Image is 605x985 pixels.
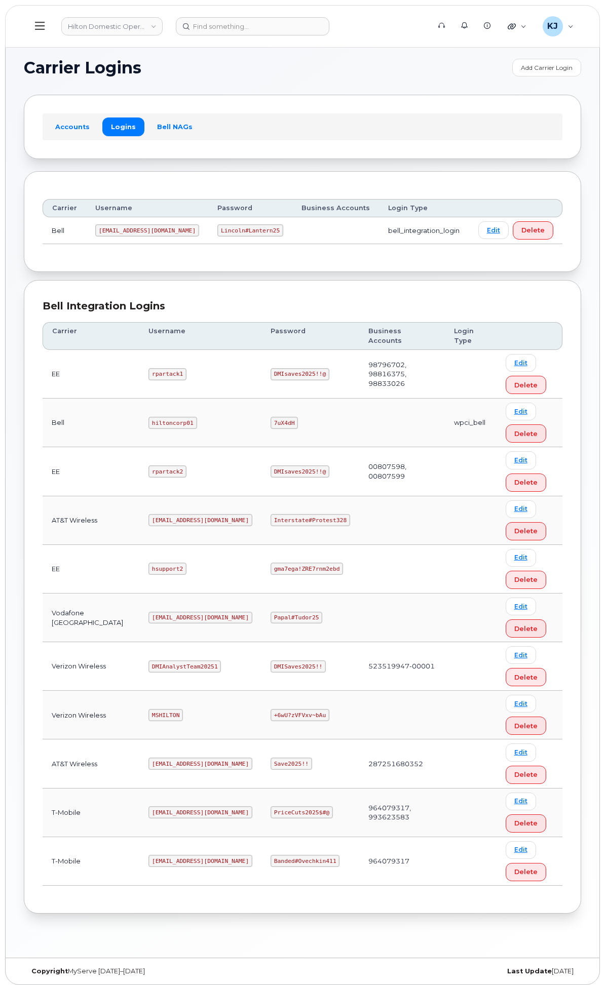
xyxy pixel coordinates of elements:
th: Carrier [43,199,86,217]
td: 287251680352 [359,739,445,788]
th: Username [86,199,208,217]
div: [DATE] [302,967,581,975]
button: Delete [506,522,546,540]
a: Edit [478,221,509,239]
code: [EMAIL_ADDRESS][DOMAIN_NAME] [148,612,252,624]
a: Edit [506,354,536,372]
button: Delete [506,814,546,833]
span: Delete [514,624,538,634]
a: Edit [506,598,536,615]
button: Delete [513,221,553,240]
a: Add Carrier Login [512,59,581,76]
code: DMIsaves2025!!@ [271,368,329,380]
span: Delete [514,526,538,536]
button: Delete [506,668,546,686]
td: EE [43,350,139,399]
span: Delete [514,818,538,828]
code: Banded#Ovechkin411 [271,855,339,867]
strong: Last Update [507,967,552,975]
td: 964079317 [359,837,445,886]
th: Business Accounts [359,322,445,350]
a: Edit [506,451,536,469]
td: bell_integration_login [379,217,469,244]
iframe: Messenger Launcher [561,941,597,977]
code: [EMAIL_ADDRESS][DOMAIN_NAME] [148,758,252,770]
code: gma7ega!ZRE7rnm2ebd [271,563,343,575]
code: DMIAnalystTeam20251 [148,660,221,673]
code: hiltoncorp01 [148,417,197,429]
button: Delete [506,863,546,881]
a: Edit [506,793,536,810]
span: Delete [521,225,545,235]
code: [EMAIL_ADDRESS][DOMAIN_NAME] [148,806,252,818]
span: Delete [514,770,538,779]
td: 523519947-00001 [359,642,445,691]
td: 98796702, 98816375, 98833026 [359,350,445,399]
td: EE [43,447,139,496]
th: Password [208,199,292,217]
td: Verizon Wireless [43,642,139,691]
td: 964079317, 993623583 [359,789,445,837]
button: Delete [506,376,546,394]
span: Delete [514,429,538,439]
a: Edit [506,841,536,859]
code: DMISaves2025!! [271,660,326,673]
button: Delete [506,717,546,735]
span: Delete [514,673,538,682]
div: Bell Integration Logins [43,299,562,313]
a: Logins [102,117,144,136]
td: EE [43,545,139,594]
div: MyServe [DATE]–[DATE] [24,967,302,975]
code: 7uX4dH [271,417,298,429]
td: T-Mobile [43,789,139,837]
td: AT&T Wireless [43,496,139,545]
span: Carrier Logins [24,60,141,75]
button: Delete [506,619,546,638]
td: Verizon Wireless [43,691,139,739]
button: Delete [506,766,546,784]
code: +6wU?zVFVxv~bAu [271,709,329,721]
code: Interstate#Protest328 [271,514,350,526]
th: Password [261,322,359,350]
code: Lincoln#Lantern25 [217,224,283,237]
code: PriceCuts2025$#@ [271,806,333,818]
th: Username [139,322,261,350]
button: Delete [506,424,546,443]
code: Papal#Tudor25 [271,612,322,624]
td: Vodafone [GEOGRAPHIC_DATA] [43,594,139,642]
th: Login Type [379,199,469,217]
a: Edit [506,549,536,567]
th: Carrier [43,322,139,350]
th: Login Type [445,322,496,350]
a: Edit [506,500,536,518]
td: AT&T Wireless [43,739,139,788]
td: Bell [43,399,139,447]
code: MSHILTON [148,709,183,721]
td: T-Mobile [43,837,139,886]
a: Edit [506,646,536,664]
code: [EMAIL_ADDRESS][DOMAIN_NAME] [148,855,252,867]
code: [EMAIL_ADDRESS][DOMAIN_NAME] [95,224,199,237]
code: [EMAIL_ADDRESS][DOMAIN_NAME] [148,514,252,526]
th: Business Accounts [292,199,379,217]
button: Delete [506,474,546,492]
code: rpartack1 [148,368,186,380]
button: Delete [506,571,546,589]
td: 00807598, 00807599 [359,447,445,496]
a: Edit [506,403,536,420]
a: Edit [506,695,536,713]
td: Bell [43,217,86,244]
span: Delete [514,478,538,487]
code: Save2025!! [271,758,312,770]
a: Bell NAGs [148,117,201,136]
code: DMIsaves2025!!@ [271,465,329,478]
a: Accounts [47,117,98,136]
a: Edit [506,743,536,761]
span: Delete [514,380,538,390]
span: Delete [514,867,538,877]
strong: Copyright [31,967,68,975]
span: Delete [514,575,538,584]
code: rpartack2 [148,465,186,478]
code: hsupport2 [148,563,186,575]
td: wpci_bell [445,399,496,447]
